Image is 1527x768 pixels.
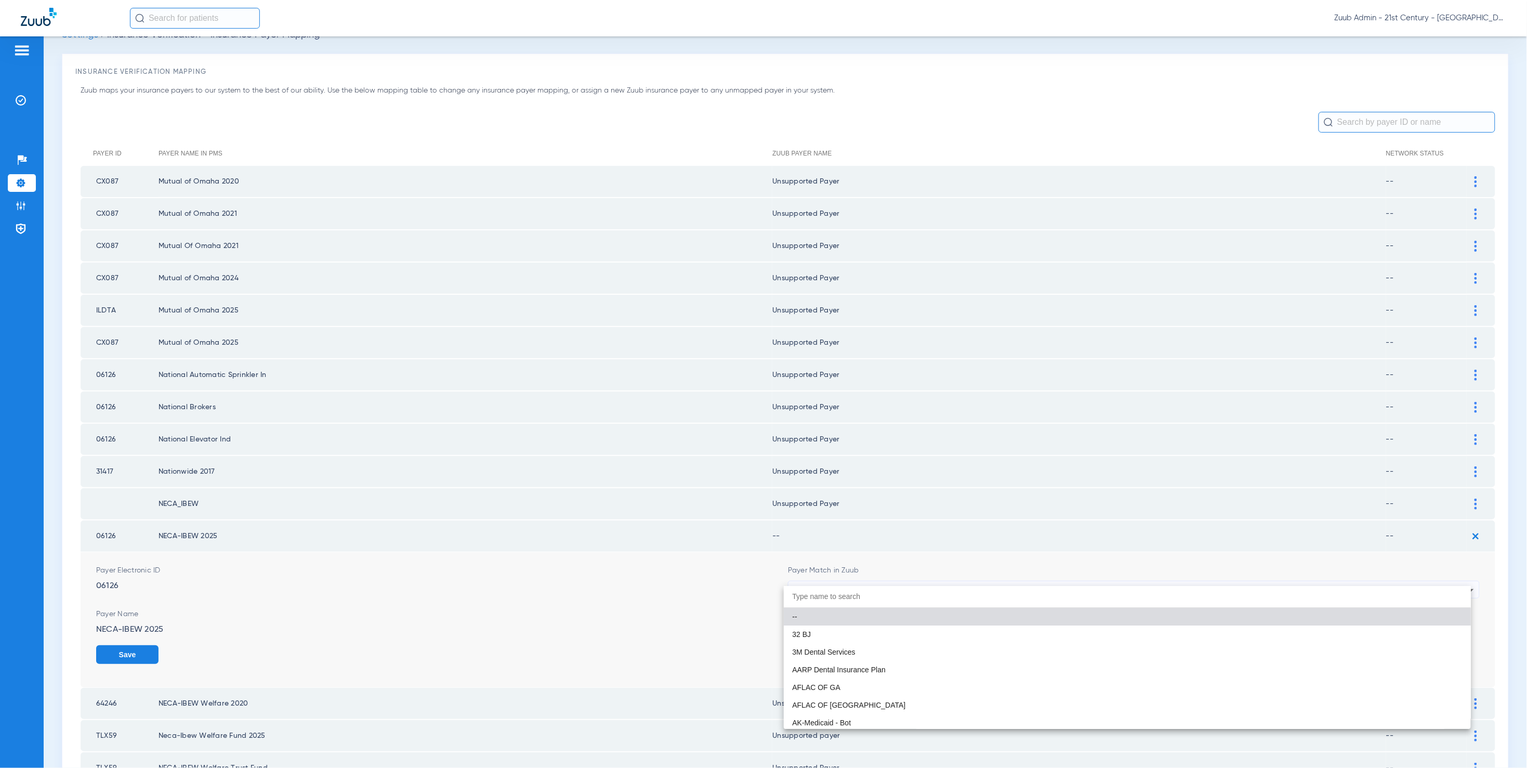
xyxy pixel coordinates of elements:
[792,648,855,656] span: 3M Dental Services
[792,631,811,638] span: 32 BJ
[792,719,851,726] span: AK-Medicaid - Bot
[792,684,840,691] span: AFLAC OF GA
[784,586,1471,607] input: dropdown search
[792,701,905,709] span: AFLAC OF [GEOGRAPHIC_DATA]
[792,613,797,620] span: --
[792,666,886,673] span: AARP Dental Insurance Plan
